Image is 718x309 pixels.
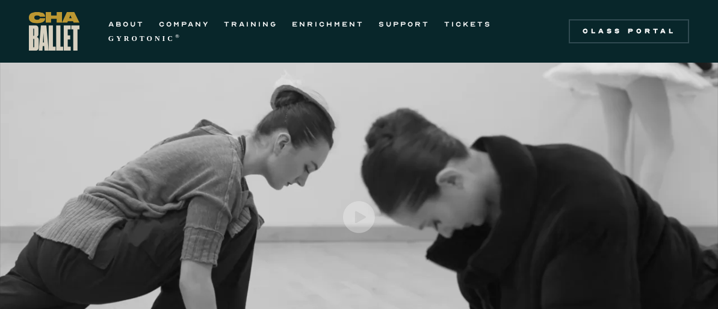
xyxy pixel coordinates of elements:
[569,19,689,43] a: Class Portal
[108,17,144,31] a: ABOUT
[292,17,364,31] a: ENRICHMENT
[576,27,682,36] div: Class Portal
[379,17,430,31] a: SUPPORT
[444,17,492,31] a: TICKETS
[108,34,175,43] strong: GYROTONIC
[29,12,79,51] a: home
[108,31,182,46] a: GYROTONIC®
[159,17,209,31] a: COMPANY
[175,33,182,39] sup: ®
[224,17,277,31] a: TRAINING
